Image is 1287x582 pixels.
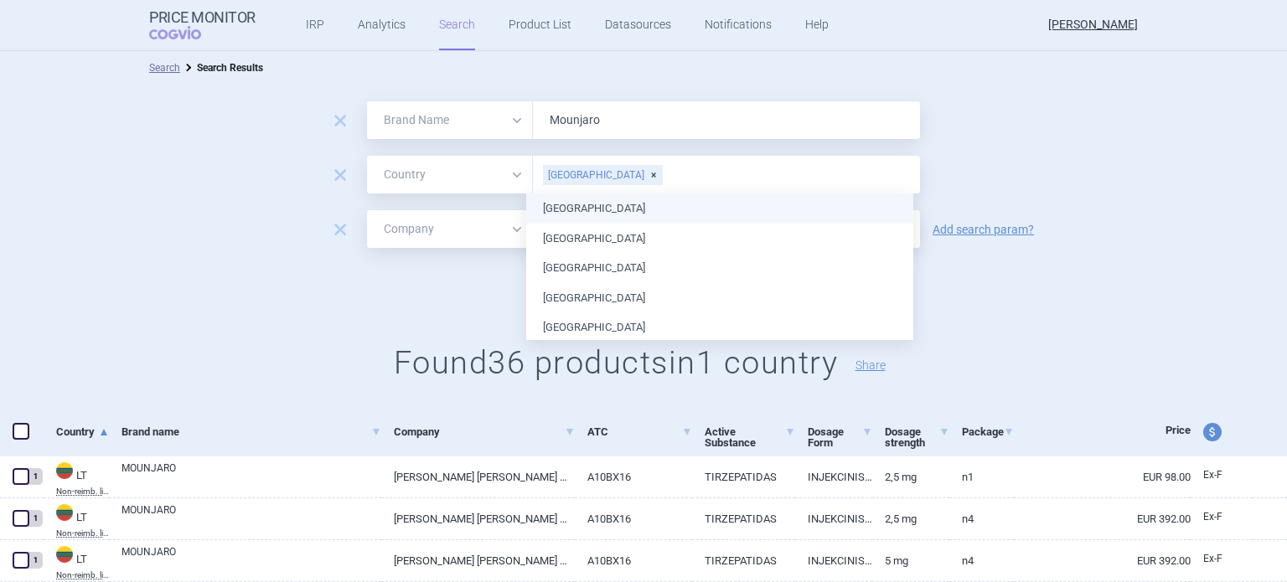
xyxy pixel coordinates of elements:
[575,456,693,497] a: A10BX16
[1166,424,1191,436] span: Price
[795,540,872,581] a: INJEKCINIS TIRPALAS FLAKONE
[28,468,43,485] div: 1
[44,461,109,496] a: LTLTNon-reimb. list
[526,193,913,224] li: [GEOGRAPHIC_DATA]
[795,498,872,539] a: INJEKCINIS TIRPALAS UŽPILDYTAME ŠVIRKŠTIKLYJE
[394,411,574,452] a: Company
[56,571,109,579] abbr: Non-reimb. list — List of medicinal products published by the Ministry of Health of The Republic ...
[28,510,43,527] div: 1
[149,9,256,41] a: Price MonitorCOGVIO
[56,487,109,496] abbr: Non-reimb. list — List of medicinal products published by the Ministry of Health of The Republic ...
[381,456,574,497] a: [PERSON_NAME] [PERSON_NAME] NEDERLAND B.V., NYDERLANDAI
[1191,505,1253,530] a: Ex-F
[692,498,795,539] a: TIRZEPATIDAS
[44,502,109,538] a: LTLTNon-reimb. list
[692,540,795,581] a: TIRZEPATIDAS
[180,59,263,76] li: Search Results
[1014,456,1191,497] a: EUR 98.00
[1203,469,1222,481] span: Ex-factory price
[121,411,381,452] a: Brand name
[149,59,180,76] li: Search
[149,9,256,26] strong: Price Monitor
[149,62,180,74] a: Search
[526,253,913,283] li: [GEOGRAPHIC_DATA]
[1014,498,1191,539] a: EUR 392.00
[575,498,693,539] a: A10BX16
[526,283,913,313] li: [GEOGRAPHIC_DATA]
[197,62,263,74] strong: Search Results
[575,540,693,581] a: A10BX16
[44,544,109,579] a: LTLTNon-reimb. list
[949,456,1014,497] a: N1
[1191,547,1253,572] a: Ex-F
[56,529,109,538] abbr: Non-reimb. list — List of medicinal products published by the Ministry of Health of The Republic ...
[56,546,73,563] img: Lithuania
[121,544,381,574] a: MOUNJARO
[933,224,1034,235] a: Add search param?
[1014,540,1191,581] a: EUR 392.00
[855,359,886,371] button: Share
[808,411,872,463] a: Dosage Form
[692,456,795,497] a: TIRZEPATIDAS
[949,498,1014,539] a: N4
[587,411,693,452] a: ATC
[381,498,574,539] a: [PERSON_NAME] [PERSON_NAME] NEDERLAND B.V., NYDERLANDAI
[381,540,574,581] a: [PERSON_NAME] [PERSON_NAME] NEDERLAND B.V., NYDERLANDAI
[705,411,795,463] a: Active Substance
[121,502,381,533] a: MOUNJARO
[149,26,225,39] span: COGVIO
[885,411,949,463] a: Dosage strength
[872,540,949,581] a: 5 mg
[56,462,73,479] img: Lithuania
[872,456,949,497] a: 2,5 mg
[28,552,43,569] div: 1
[795,456,872,497] a: INJEKCINIS TIRPALAS FLAKONE
[872,498,949,539] a: 2,5 mg
[56,411,109,452] a: Country
[962,411,1014,452] a: Package
[526,312,913,343] li: [GEOGRAPHIC_DATA]
[543,165,663,185] div: [GEOGRAPHIC_DATA]
[121,461,381,491] a: MOUNJARO
[1191,463,1253,488] a: Ex-F
[1203,553,1222,564] span: Ex-factory price
[1203,511,1222,523] span: Ex-factory price
[526,224,913,254] li: [GEOGRAPHIC_DATA]
[56,504,73,521] img: Lithuania
[949,540,1014,581] a: N4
